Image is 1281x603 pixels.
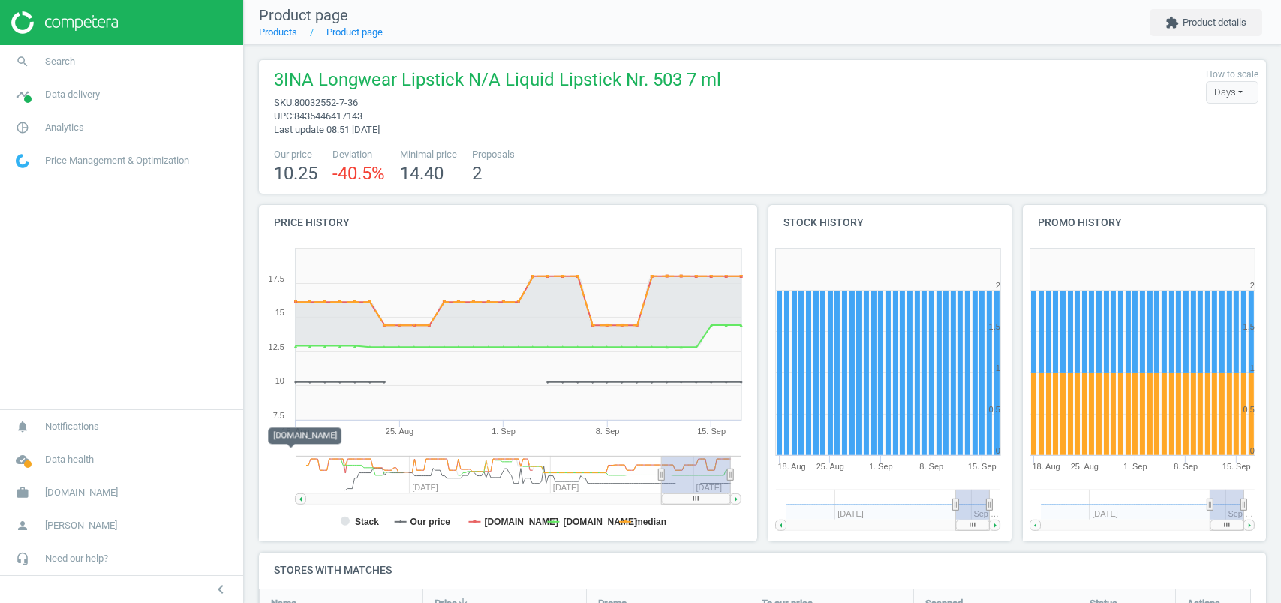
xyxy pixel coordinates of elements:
text: 17.5 [269,274,284,283]
tspan: [DOMAIN_NAME] [485,517,559,527]
i: notifications [8,412,37,441]
tspan: Stack [355,517,379,527]
tspan: 18. Aug [1032,462,1060,471]
span: Minimal price [400,148,457,161]
tspan: 1. Sep [492,427,516,436]
i: timeline [8,80,37,109]
i: headset_mic [8,544,37,573]
i: cloud_done [8,445,37,474]
i: extension [1165,16,1179,29]
button: extensionProduct details [1150,9,1262,36]
text: 0.5 [988,405,1000,414]
span: 80032552-7-36 [294,97,358,108]
tspan: 15. Sep [967,462,996,471]
span: 8435446417143 [294,110,362,122]
h4: Stock history [768,205,1012,240]
a: Products [259,26,297,38]
span: 14.40 [400,163,444,184]
i: work [8,478,37,507]
tspan: 15. Sep [697,427,726,436]
tspan: 8. Sep [1174,462,1198,471]
div: Days [1206,81,1258,104]
a: Product page [326,26,383,38]
tspan: 1. Sep [868,462,892,471]
tspan: Our price [410,517,451,527]
span: [DOMAIN_NAME] [45,486,118,499]
text: 0 [995,446,1000,455]
tspan: 25. Aug [816,462,843,471]
h4: Promo history [1023,205,1266,240]
button: chevron_left [202,580,239,599]
tspan: Sep … [1228,509,1253,518]
text: 1 [1250,363,1255,372]
tspan: 15. Sep [1222,462,1251,471]
text: 0.5 [1243,405,1254,414]
span: Deviation [332,148,385,161]
span: Our price [274,148,317,161]
tspan: 25. Aug [386,427,413,436]
text: 1.5 [1243,322,1254,331]
h4: Price history [259,205,757,240]
div: [DOMAIN_NAME] [268,427,341,444]
text: 1 [995,363,1000,372]
tspan: median [635,517,666,527]
img: ajHJNr6hYgQAAAAASUVORK5CYII= [11,11,118,34]
text: 12.5 [269,342,284,351]
tspan: 1. Sep [1123,462,1147,471]
text: 2 [1250,281,1255,290]
span: 3INA Longwear Lipstick N/A Liquid Lipstick Nr. 503 7 ml [274,68,721,96]
text: 10 [275,376,284,385]
span: upc : [274,110,294,122]
tspan: 18. Aug [777,462,805,471]
i: chevron_left [212,580,230,598]
h4: Stores with matches [259,553,1266,588]
i: search [8,47,37,76]
tspan: 8. Sep [919,462,943,471]
text: 0 [1250,446,1255,455]
tspan: 25. Aug [1070,462,1098,471]
span: 2 [472,163,482,184]
text: 7.5 [273,411,284,420]
span: -40.5 % [332,163,385,184]
span: Search [45,55,75,68]
span: Analytics [45,121,84,134]
text: 1.5 [988,322,1000,331]
span: Product page [259,6,348,24]
tspan: Sep … [973,509,999,518]
span: 10.25 [274,163,317,184]
span: Notifications [45,420,99,433]
span: [PERSON_NAME] [45,519,117,532]
span: sku : [274,97,294,108]
tspan: [DOMAIN_NAME] [564,517,638,527]
span: Data health [45,453,94,466]
span: Price Management & Optimization [45,154,189,167]
tspan: 8. Sep [596,427,620,436]
span: Last update 08:51 [DATE] [274,124,380,135]
label: How to scale [1206,68,1258,81]
span: Need our help? [45,552,108,565]
i: pie_chart_outlined [8,113,37,142]
span: Proposals [472,148,515,161]
text: 2 [995,281,1000,290]
text: 15 [275,308,284,317]
span: Data delivery [45,88,100,101]
i: person [8,511,37,540]
img: wGWNvw8QSZomAAAAABJRU5ErkJggg== [16,154,29,168]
